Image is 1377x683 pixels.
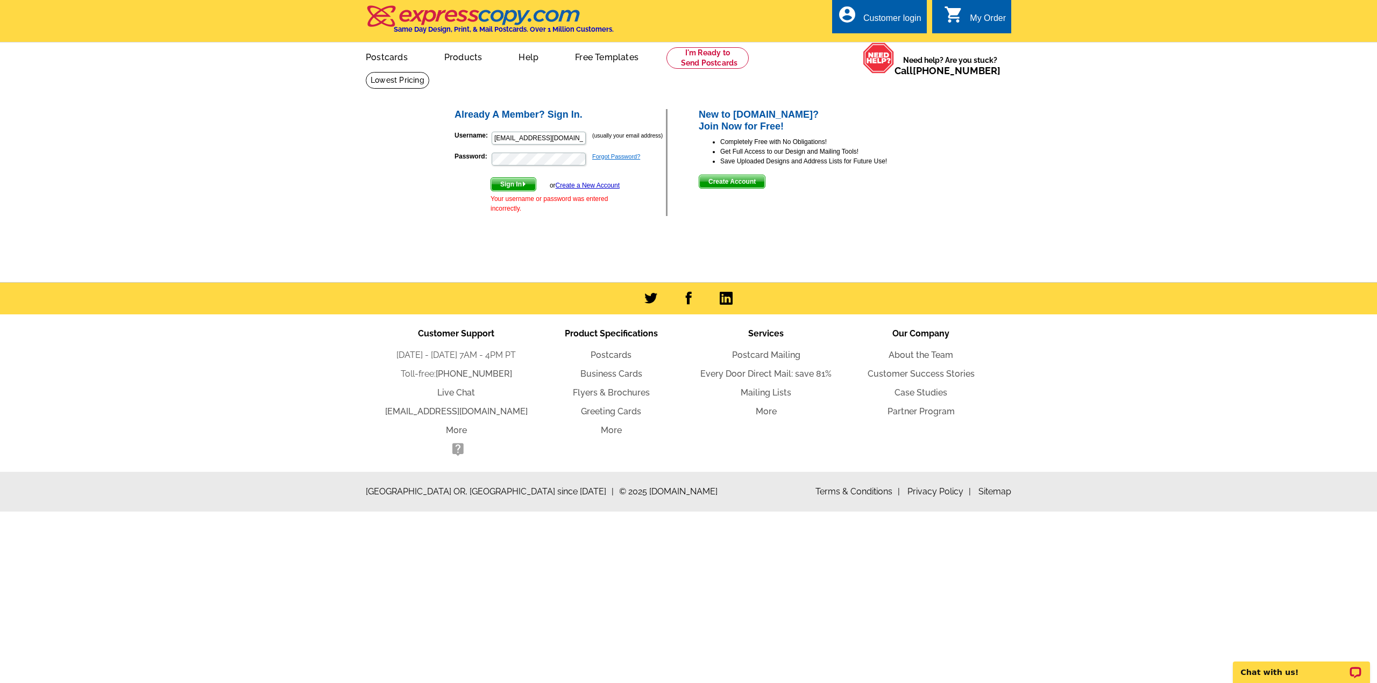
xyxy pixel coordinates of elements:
[436,369,512,379] a: [PHONE_NUMBER]
[455,152,491,161] label: Password:
[592,132,663,139] small: (usually your email address)
[868,369,975,379] a: Customer Success Stories
[889,350,953,360] a: About the Team
[558,44,656,69] a: Free Templates
[366,485,614,498] span: [GEOGRAPHIC_DATA] OR, [GEOGRAPHIC_DATA] since [DATE]
[699,175,765,188] span: Create Account
[491,177,536,191] button: Sign In
[944,5,963,24] i: shopping_cart
[501,44,556,69] a: Help
[592,153,640,160] a: Forgot Password?
[446,425,467,435] a: More
[756,406,777,416] a: More
[970,13,1006,28] div: My Order
[895,65,1000,76] span: Call
[837,5,857,24] i: account_circle
[720,137,924,147] li: Completely Free with No Obligations!
[895,387,947,398] a: Case Studies
[732,350,800,360] a: Postcard Mailing
[455,109,666,121] h2: Already A Member? Sign In.
[815,486,900,497] a: Terms & Conditions
[379,368,534,380] li: Toll-free:
[699,109,924,132] h2: New to [DOMAIN_NAME]? Join Now for Free!
[580,369,642,379] a: Business Cards
[418,328,494,339] span: Customer Support
[1226,649,1377,683] iframe: LiveChat chat widget
[895,55,1006,76] span: Need help? Are you stuck?
[573,387,650,398] a: Flyers & Brochures
[556,182,620,189] a: Create a New Account
[379,349,534,362] li: [DATE] - [DATE] 7AM - 4PM PT
[522,182,527,186] img: button-next-arrow-white.png
[888,406,955,416] a: Partner Program
[565,328,658,339] span: Product Specifications
[863,42,895,74] img: help
[491,178,536,191] span: Sign In
[427,44,500,69] a: Products
[601,425,622,435] a: More
[591,350,631,360] a: Postcards
[385,406,528,416] a: [EMAIL_ADDRESS][DOMAIN_NAME]
[619,485,718,498] span: © 2025 [DOMAIN_NAME]
[913,65,1000,76] a: [PHONE_NUMBER]
[978,486,1011,497] a: Sitemap
[720,147,924,156] li: Get Full Access to our Design and Mailing Tools!
[720,156,924,166] li: Save Uploaded Designs and Address Lists for Future Use!
[349,44,425,69] a: Postcards
[455,131,491,140] label: Username:
[437,387,475,398] a: Live Chat
[863,13,921,28] div: Customer login
[944,12,1006,25] a: shopping_cart My Order
[699,175,765,189] button: Create Account
[837,12,921,25] a: account_circle Customer login
[491,194,620,213] div: Your username or password was entered incorrectly.
[366,13,614,33] a: Same Day Design, Print, & Mail Postcards. Over 1 Million Customers.
[748,328,784,339] span: Services
[394,25,614,33] h4: Same Day Design, Print, & Mail Postcards. Over 1 Million Customers.
[892,328,949,339] span: Our Company
[741,387,791,398] a: Mailing Lists
[700,369,832,379] a: Every Door Direct Mail: save 81%
[581,406,641,416] a: Greeting Cards
[550,181,620,190] div: or
[907,486,971,497] a: Privacy Policy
